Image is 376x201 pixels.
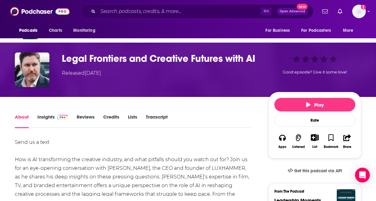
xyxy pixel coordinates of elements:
div: Listened [292,145,305,149]
a: Show notifications dropdown [320,6,330,17]
a: Get this podcast via API [283,163,347,178]
div: Open Intercom Messenger [355,168,370,182]
svg: Add a profile image [361,5,366,10]
input: Search podcasts, credits, & more... [98,6,260,16]
span: New [297,4,308,10]
span: Good episode? Give it some love! [283,70,347,74]
button: Play [274,98,355,111]
span: Charts [49,26,62,35]
button: open menu [69,25,103,36]
div: Search podcasts, credits, & more... [81,4,313,19]
span: Logged in as emma.garth [352,5,366,18]
button: Listened [290,130,306,153]
span: Monitoring [73,26,95,35]
button: open menu [15,25,45,36]
a: About [15,114,29,128]
span: Play [306,102,324,108]
button: open menu [261,25,298,36]
button: Bookmark [323,130,339,153]
div: List [312,145,317,149]
div: Bookmark [324,145,338,149]
div: Show More ButtonList [307,130,323,153]
span: For Business [265,26,290,35]
img: Podchaser - Follow, Share and Rate Podcasts [10,6,70,17]
img: Legal Frontiers and Creative Futures with AI [15,52,49,87]
img: Podchaser Pro [57,115,68,120]
span: For Podcasters [301,26,331,35]
span: Podcasts [19,26,37,35]
button: open menu [297,25,340,36]
span: Get this podcast via API [294,168,342,174]
button: Share [339,130,355,153]
a: Send us a text [15,139,49,145]
img: User Profile [352,5,366,18]
div: Share [343,145,351,149]
div: Apps [278,145,286,149]
div: Released [DATE] [62,69,101,77]
span: More [343,26,353,35]
button: Show More Button [308,134,321,141]
div: Rate [274,114,355,127]
button: Open AdvancedNew [277,8,308,15]
a: Reviews [77,114,95,128]
h1: Legal Frontiers and Creative Futures with AI [62,52,259,65]
a: Lists [128,114,137,128]
button: Show profile menu [352,5,366,18]
a: Charts [45,25,66,36]
span: Open Advanced [280,10,305,13]
h3: From The Podcast [274,189,350,194]
a: InsightsPodchaser Pro [37,114,68,128]
a: Show notifications dropdown [335,6,345,17]
a: Transcript [146,114,168,128]
span: ⌘ K [260,7,272,15]
button: open menu [339,25,361,36]
button: Apps [274,130,290,153]
a: Credits [103,114,119,128]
